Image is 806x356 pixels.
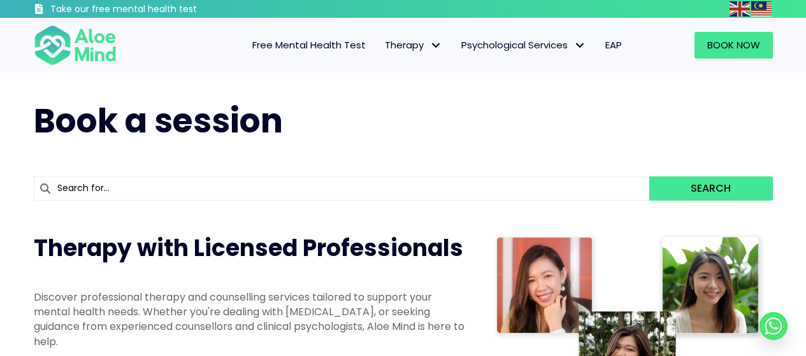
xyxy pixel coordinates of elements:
[34,97,283,144] span: Book a session
[571,36,589,55] span: Psychological Services: submenu
[649,176,772,201] button: Search
[707,38,760,52] span: Book Now
[34,232,463,264] span: Therapy with Licensed Professionals
[751,1,772,17] img: ms
[34,3,265,18] a: Take our free mental health test
[34,24,117,66] img: Aloe mind Logo
[243,32,375,59] a: Free Mental Health Test
[252,38,366,52] span: Free Mental Health Test
[751,1,773,16] a: Malay
[385,38,442,52] span: Therapy
[730,1,750,17] img: en
[605,38,622,52] span: EAP
[461,38,586,52] span: Psychological Services
[427,36,445,55] span: Therapy: submenu
[50,3,265,16] h3: Take our free mental health test
[34,290,467,349] p: Discover professional therapy and counselling services tailored to support your mental health nee...
[596,32,631,59] a: EAP
[375,32,452,59] a: TherapyTherapy: submenu
[759,312,788,340] a: Whatsapp
[133,32,631,59] nav: Menu
[452,32,596,59] a: Psychological ServicesPsychological Services: submenu
[730,1,751,16] a: English
[694,32,773,59] a: Book Now
[34,176,650,201] input: Search for...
